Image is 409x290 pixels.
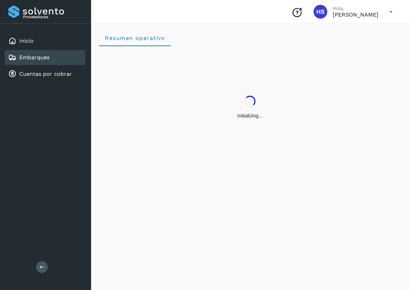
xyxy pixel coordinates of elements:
p: Hola, [333,6,378,11]
p: Proveedores [23,14,82,19]
div: Embarques [5,50,85,65]
span: Resumen operativo [104,35,165,41]
a: Embarques [19,54,49,61]
div: Inicio [5,33,85,49]
a: Inicio [19,38,34,44]
a: Cuentas por cobrar [19,71,72,77]
p: Hermilo Salazar Rodriguez [333,11,378,18]
div: Cuentas por cobrar [5,66,85,82]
